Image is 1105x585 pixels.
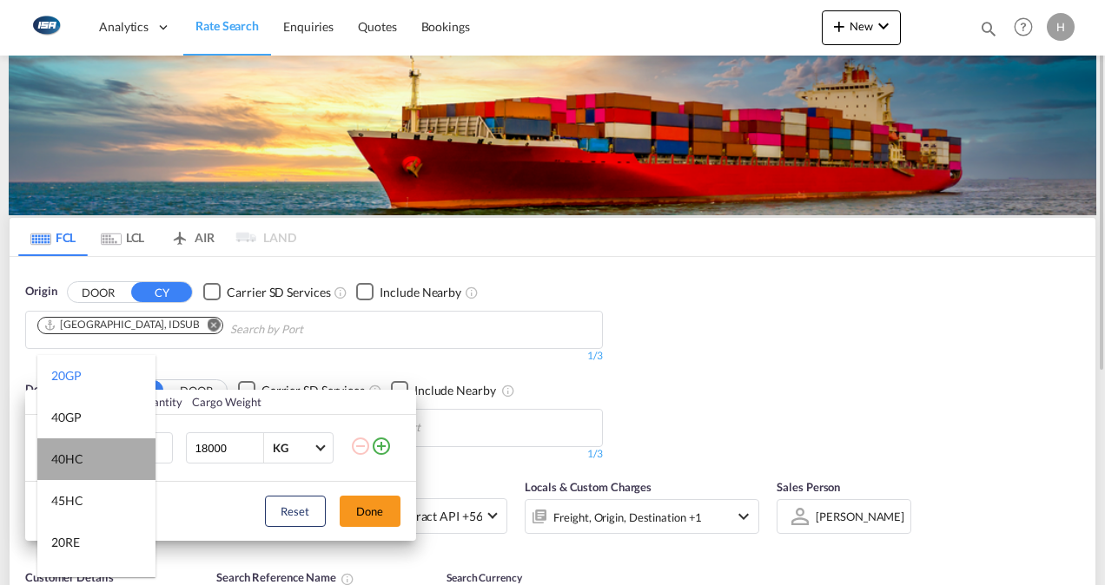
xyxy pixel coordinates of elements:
[51,534,80,551] div: 20RE
[51,409,82,426] div: 40GP
[51,450,83,468] div: 40HC
[51,492,83,509] div: 45HC
[51,367,82,385] div: 20GP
